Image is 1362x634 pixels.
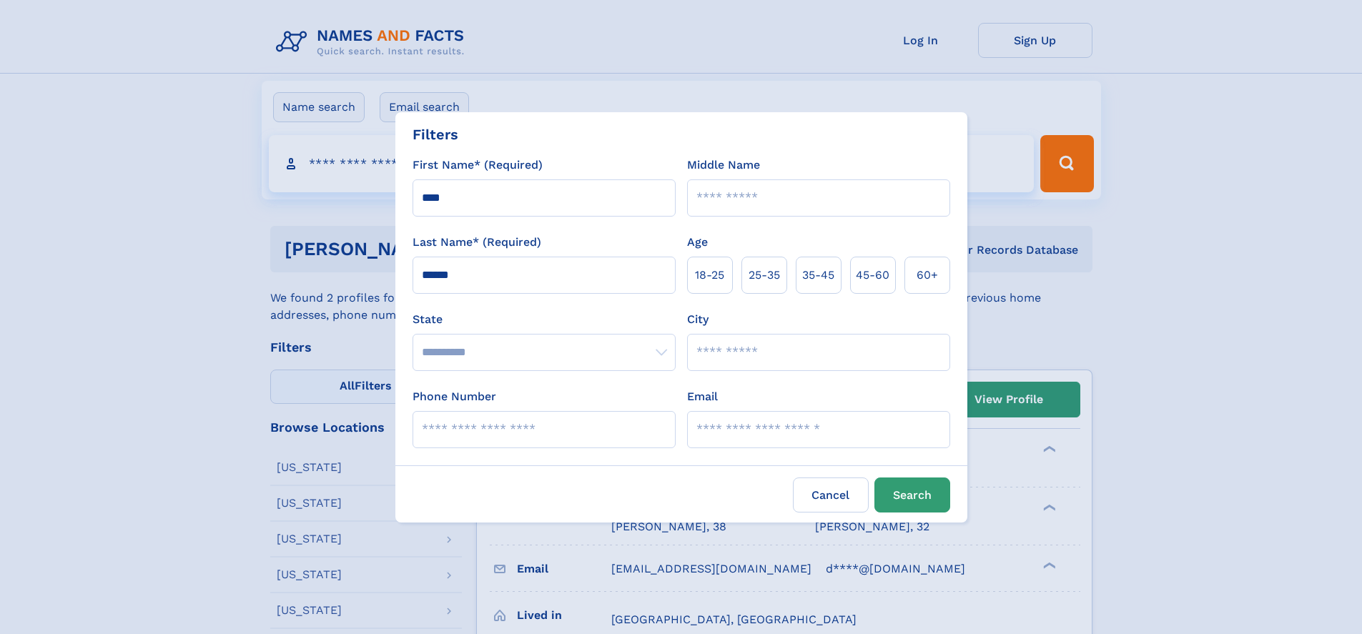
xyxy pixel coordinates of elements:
label: City [687,311,709,328]
span: 35‑45 [802,267,834,284]
button: Search [874,477,950,512]
span: 60+ [917,267,938,284]
label: State [413,311,676,328]
span: 18‑25 [695,267,724,284]
label: Email [687,388,718,405]
div: Filters [413,124,458,145]
span: 45‑60 [856,267,889,284]
label: Phone Number [413,388,496,405]
label: First Name* (Required) [413,157,543,174]
label: Middle Name [687,157,760,174]
label: Age [687,234,708,251]
label: Last Name* (Required) [413,234,541,251]
label: Cancel [793,477,869,512]
span: 25‑35 [749,267,780,284]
